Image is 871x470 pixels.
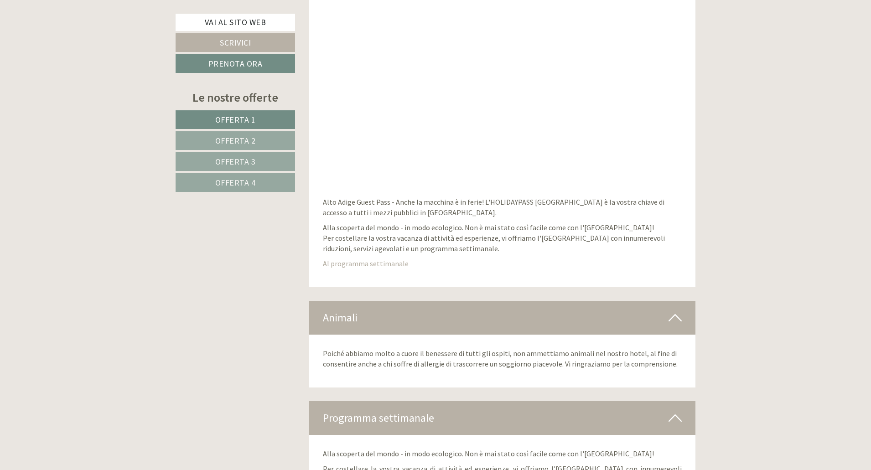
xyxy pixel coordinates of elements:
button: Invia [311,238,360,256]
a: Prenota ora [176,54,295,73]
div: Programma settimanale [309,401,696,435]
p: Alla scoperta del mondo - in modo ecologico. Non è mai stato così facile come con l'[GEOGRAPHIC_D... [323,449,682,459]
div: Inso Sonnenheim [14,26,134,34]
p: Alla scoperta del mondo - in modo ecologico. Non è mai stato così facile come con l'[GEOGRAPHIC_D... [323,222,682,254]
span: Offerta 3 [215,156,256,167]
span: Offerta 4 [215,177,256,188]
p: Poiché abbiamo molto a cuore il benessere di tutti gli ospiti, non ammettiamo animali nel nostro ... [323,348,682,369]
div: giovedì [161,7,198,22]
a: Al programma settimanale [323,259,409,268]
div: Animali [309,301,696,335]
div: Le nostre offerte [176,89,295,106]
span: Offerta 1 [215,114,256,125]
p: Alto Adige Guest Pass - Anche la macchina è in ferie! L'HOLIDAYPASS [GEOGRAPHIC_DATA] è la vostra... [323,197,682,218]
div: Buon giorno, come possiamo aiutarla? [7,25,139,52]
a: Vai al sito web [176,14,295,31]
a: Scrivici [176,33,295,52]
small: 12:33 [14,44,134,51]
span: Offerta 2 [215,135,256,146]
